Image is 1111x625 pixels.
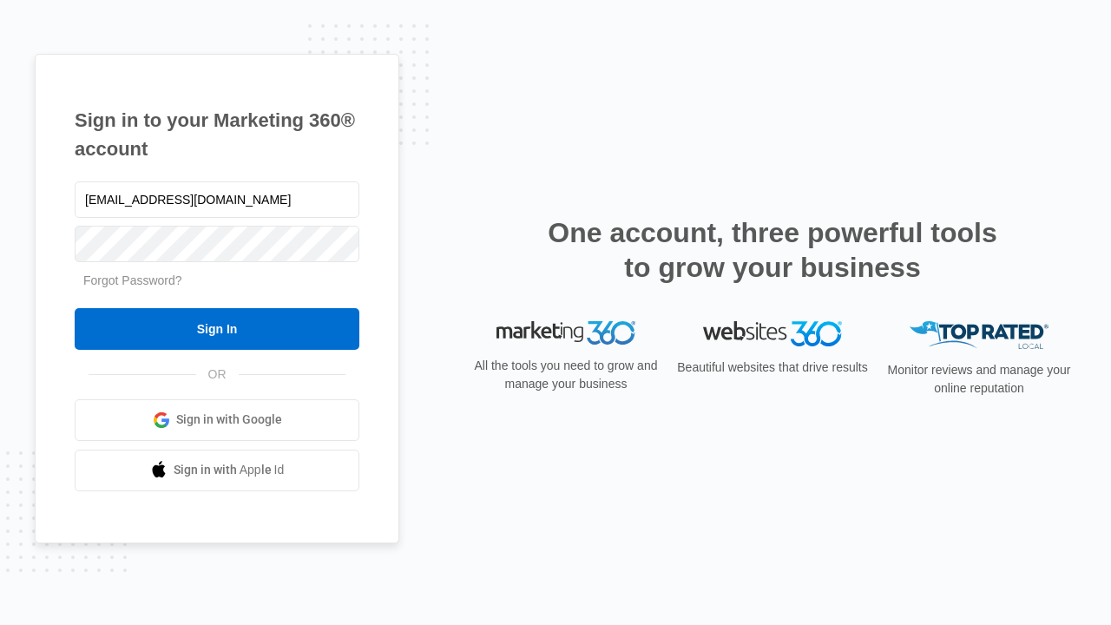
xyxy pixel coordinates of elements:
[176,411,282,429] span: Sign in with Google
[174,461,285,479] span: Sign in with Apple Id
[703,321,842,346] img: Websites 360
[83,273,182,287] a: Forgot Password?
[910,321,1049,350] img: Top Rated Local
[469,357,663,393] p: All the tools you need to grow and manage your business
[496,321,635,345] img: Marketing 360
[75,399,359,441] a: Sign in with Google
[675,359,870,377] p: Beautiful websites that drive results
[75,308,359,350] input: Sign In
[75,450,359,491] a: Sign in with Apple Id
[882,361,1076,398] p: Monitor reviews and manage your online reputation
[75,181,359,218] input: Email
[196,365,239,384] span: OR
[542,215,1003,285] h2: One account, three powerful tools to grow your business
[75,106,359,163] h1: Sign in to your Marketing 360® account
